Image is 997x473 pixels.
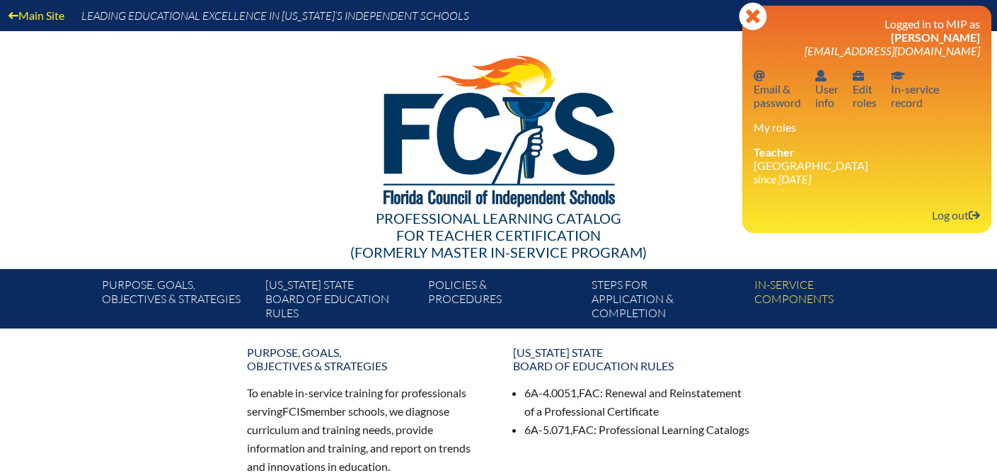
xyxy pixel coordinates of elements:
span: for Teacher Certification [396,227,601,244]
a: Steps forapplication & completion [586,275,749,329]
svg: Log out [969,210,980,221]
span: Teacher [754,145,795,159]
a: In-servicecomponents [749,275,911,329]
svg: User info [815,70,826,81]
svg: Close [739,2,767,30]
a: Email passwordEmail &password [748,66,807,112]
a: [US_STATE] StateBoard of Education rules [505,340,759,378]
span: FAC [572,423,594,436]
svg: User info [853,70,864,81]
li: 6A-4.0051, : Renewal and Reinstatement of a Professional Certificate [524,384,751,421]
a: User infoEditroles [847,66,882,112]
li: 6A-5.071, : Professional Learning Catalogs [524,421,751,439]
span: FAC [579,386,600,399]
h3: My roles [754,120,980,134]
a: Policies &Procedures [422,275,585,329]
a: Main Site [3,6,70,25]
svg: In-service record [891,70,905,81]
span: [EMAIL_ADDRESS][DOMAIN_NAME] [805,44,980,57]
span: FCIS [282,404,306,418]
svg: Email password [754,70,765,81]
img: FCISlogo221.eps [352,31,645,224]
div: Professional Learning Catalog (formerly Master In-service Program) [91,210,906,261]
a: User infoUserinfo [809,66,844,112]
a: Log outLog out [926,205,986,224]
a: [US_STATE] StateBoard of Education rules [260,275,422,329]
a: Purpose, goals,objectives & strategies [96,275,259,329]
li: [GEOGRAPHIC_DATA] [754,145,980,186]
h3: Logged in to MIP as [754,17,980,57]
a: In-service recordIn-servicerecord [885,66,945,112]
i: since [DATE] [754,172,811,186]
span: [PERSON_NAME] [891,30,980,44]
a: Purpose, goals,objectives & strategies [238,340,493,378]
